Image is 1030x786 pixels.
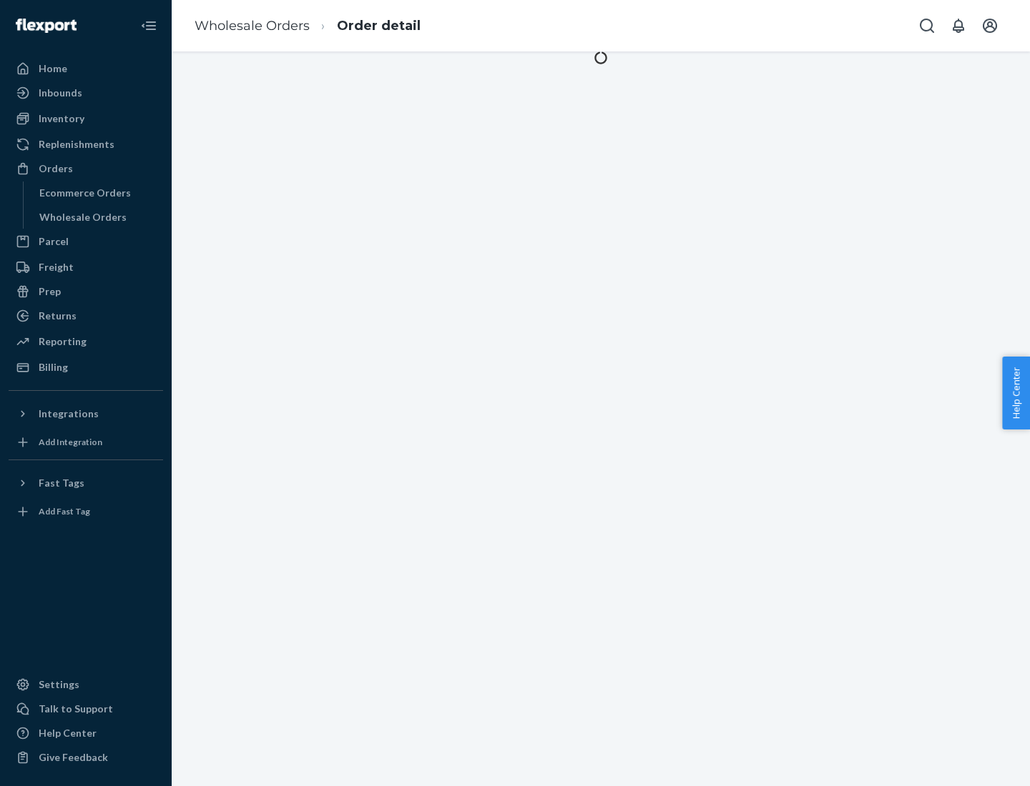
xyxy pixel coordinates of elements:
[9,280,163,303] a: Prep
[39,234,69,249] div: Parcel
[976,11,1004,40] button: Open account menu
[944,11,973,40] button: Open notifications
[39,260,74,274] div: Freight
[39,436,102,448] div: Add Integration
[9,722,163,745] a: Help Center
[9,256,163,279] a: Freight
[9,81,163,104] a: Inbounds
[39,86,82,100] div: Inbounds
[9,304,163,327] a: Returns
[39,677,79,692] div: Settings
[9,57,163,80] a: Home
[39,161,73,176] div: Orders
[134,11,163,40] button: Close Navigation
[39,334,87,349] div: Reporting
[39,750,108,765] div: Give Feedback
[9,472,163,494] button: Fast Tags
[1002,357,1030,429] button: Help Center
[9,133,163,156] a: Replenishments
[39,360,68,374] div: Billing
[9,107,163,130] a: Inventory
[16,19,77,33] img: Flexport logo
[9,402,163,425] button: Integrations
[183,5,432,47] ol: breadcrumbs
[9,431,163,454] a: Add Integration
[337,18,421,34] a: Order detail
[39,407,99,421] div: Integrations
[32,181,164,204] a: Ecommerce Orders
[9,330,163,353] a: Reporting
[39,186,131,200] div: Ecommerce Orders
[39,210,127,224] div: Wholesale Orders
[9,356,163,379] a: Billing
[39,726,97,740] div: Help Center
[9,157,163,180] a: Orders
[9,230,163,253] a: Parcel
[9,697,163,720] button: Talk to Support
[195,18,310,34] a: Wholesale Orders
[9,673,163,696] a: Settings
[39,505,90,517] div: Add Fast Tag
[39,61,67,76] div: Home
[9,500,163,523] a: Add Fast Tag
[39,476,84,490] div: Fast Tags
[9,746,163,769] button: Give Feedback
[32,206,164,229] a: Wholesale Orders
[39,702,113,716] div: Talk to Support
[39,111,84,126] div: Inventory
[39,309,77,323] div: Returns
[913,11,941,40] button: Open Search Box
[39,137,114,151] div: Replenishments
[39,284,61,299] div: Prep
